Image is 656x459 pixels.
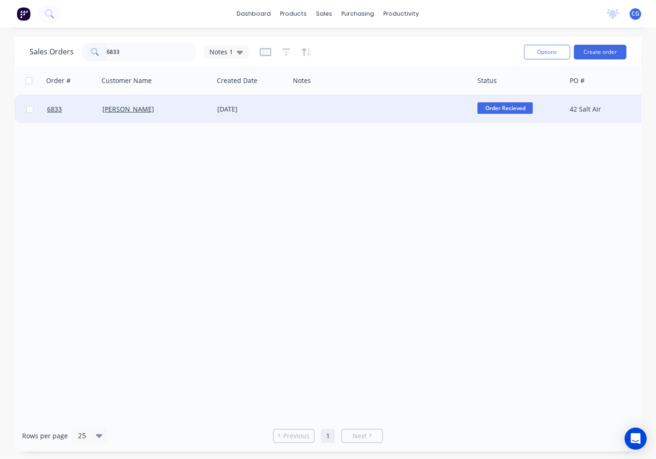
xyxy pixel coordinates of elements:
a: Previous page [274,431,314,441]
div: Order # [46,76,71,85]
div: products [276,7,312,21]
div: purchasing [337,7,379,21]
a: Next page [342,431,382,441]
div: Notes [293,76,311,85]
span: Order Recieved [477,102,533,114]
a: 6833 [47,95,102,123]
span: CG [632,10,639,18]
ul: Pagination [269,429,387,443]
div: Status [477,76,497,85]
img: Factory [17,7,30,21]
span: Rows per page [22,431,68,441]
div: Open Intercom Messenger [625,428,647,450]
a: Page 1 is your current page [321,429,335,443]
div: sales [312,7,337,21]
input: Search... [107,43,197,61]
a: dashboard [233,7,276,21]
span: Previous [283,431,310,441]
span: Notes 1 [209,47,233,57]
h1: Sales Orders [30,47,74,56]
div: Created Date [217,76,257,85]
div: [DATE] [217,105,286,114]
div: productivity [379,7,424,21]
div: Customer Name [101,76,152,85]
button: Options [524,45,570,59]
button: Create order [574,45,626,59]
div: PO # [570,76,584,85]
span: Next [352,431,367,441]
span: 6833 [47,105,62,114]
a: [PERSON_NAME] [102,105,154,113]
